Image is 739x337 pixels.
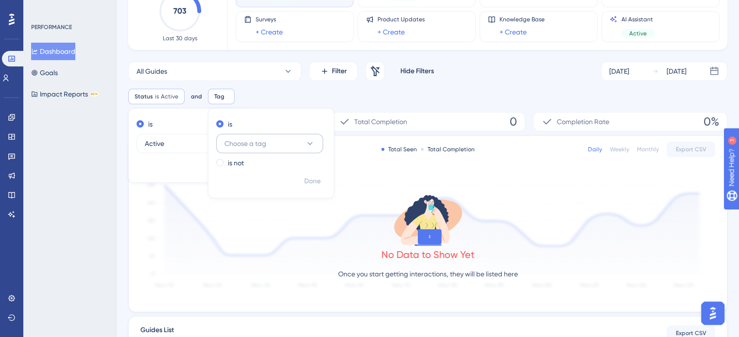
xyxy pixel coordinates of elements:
[90,92,99,96] div: BETA
[173,6,187,16] text: 703
[299,173,326,190] button: Done
[137,65,167,77] span: All Guides
[191,93,202,100] span: and
[338,268,518,280] p: Once you start getting interactions, they will be listed here
[588,145,602,153] div: Daily
[137,134,243,153] button: Active
[31,64,58,81] button: Goals
[557,116,609,128] span: Completion Rate
[704,114,719,129] span: 0%
[381,145,417,153] div: Total Seen
[393,62,441,81] button: Hide Filters
[378,26,405,38] a: + Create
[23,2,61,14] span: Need Help?
[309,62,358,81] button: Filter
[31,43,75,60] button: Dashboard
[228,118,232,130] label: is
[621,16,654,23] span: AI Assistant
[400,65,434,77] span: Hide Filters
[637,145,659,153] div: Monthly
[256,16,283,23] span: Surveys
[228,157,244,169] label: is not
[135,93,153,100] span: Status
[381,248,475,261] div: No Data to Show Yet
[354,116,407,128] span: Total Completion
[224,138,266,149] span: Choose a tag
[304,176,321,187] span: Done
[609,65,629,77] div: [DATE]
[698,299,727,328] iframe: UserGuiding AI Assistant Launcher
[667,142,715,157] button: Export CSV
[332,65,347,77] span: Filter
[676,329,706,337] span: Export CSV
[155,93,159,100] span: is
[510,114,517,129] span: 0
[161,93,178,100] span: Active
[676,145,706,153] span: Export CSV
[256,26,283,38] a: + Create
[610,145,629,153] div: Weekly
[145,138,164,149] span: Active
[629,30,647,37] span: Active
[216,134,323,153] button: Choose a tag
[31,85,99,103] button: Impact ReportsBETA
[499,16,545,23] span: Knowledge Base
[214,93,224,100] span: Tag
[378,16,425,23] span: Product Updates
[499,26,527,38] a: + Create
[421,145,475,153] div: Total Completion
[163,34,197,42] span: Last 30 days
[31,23,72,31] div: PERFORMANCE
[148,118,153,130] label: is
[128,62,301,81] button: All Guides
[189,89,204,104] button: and
[68,5,70,13] div: 3
[667,65,687,77] div: [DATE]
